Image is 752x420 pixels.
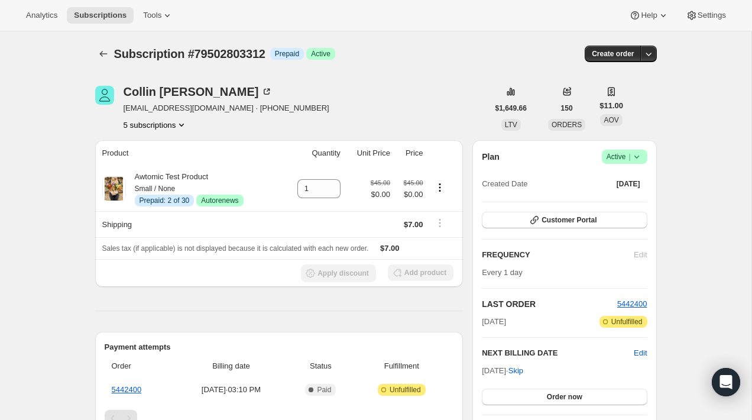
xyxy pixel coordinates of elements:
button: Help [622,7,676,24]
h2: LAST ORDER [482,298,617,310]
small: $45.00 [403,179,423,186]
span: Active [311,49,330,59]
button: Product actions [124,119,188,131]
th: Product [95,140,283,166]
span: Order now [547,392,582,402]
span: $1,649.66 [495,104,527,113]
th: Order [105,353,174,379]
span: Unfulfilled [611,317,643,327]
span: ORDERS [552,121,582,129]
span: Active [607,151,643,163]
span: Collin McMahon [95,86,114,105]
span: 150 [561,104,573,113]
h2: Payment attempts [105,341,454,353]
button: Order now [482,389,647,405]
span: Prepaid: 2 of 30 [140,196,190,205]
span: Billing date [177,360,284,372]
a: 5442400 [112,385,142,394]
span: Fulfillment [356,360,446,372]
button: Skip [501,361,530,380]
span: Skip [508,365,523,377]
div: Collin [PERSON_NAME] [124,86,273,98]
span: $7.00 [380,244,400,253]
button: Subscriptions [95,46,112,62]
span: Created Date [482,178,527,190]
button: 150 [554,100,580,117]
button: Product actions [430,181,449,194]
button: Shipping actions [430,217,449,230]
span: Unfulfilled [390,385,421,395]
button: Analytics [19,7,64,24]
th: Price [394,140,427,166]
span: Paid [317,385,331,395]
span: AOV [604,116,618,124]
div: Awtomic Test Product [126,171,244,206]
small: Small / None [135,185,176,193]
span: $0.00 [397,189,423,201]
span: Create order [592,49,634,59]
h2: NEXT BILLING DATE [482,347,634,359]
span: [DATE] [482,316,506,328]
span: Tools [143,11,161,20]
span: LTV [505,121,517,129]
span: $0.00 [371,189,390,201]
span: Sales tax (if applicable) is not displayed because it is calculated with each new order. [102,244,369,253]
span: $7.00 [404,220,423,229]
span: $11.00 [599,100,623,112]
button: Customer Portal [482,212,647,228]
button: $1,649.66 [488,100,534,117]
th: Quantity [282,140,344,166]
button: Subscriptions [67,7,134,24]
h2: Plan [482,151,500,163]
button: 5442400 [617,298,647,310]
button: Create order [585,46,641,62]
button: Edit [634,347,647,359]
span: [EMAIL_ADDRESS][DOMAIN_NAME] · [PHONE_NUMBER] [124,102,329,114]
span: [DATE] [617,179,640,189]
span: Autorenews [201,196,238,205]
span: [DATE] · 03:10 PM [177,384,284,396]
span: [DATE] · [482,366,523,375]
span: Help [641,11,657,20]
th: Shipping [95,211,283,237]
button: [DATE] [610,176,647,192]
span: | [628,152,630,161]
button: Tools [136,7,180,24]
span: Status [291,360,349,372]
a: 5442400 [617,299,647,308]
span: Prepaid [275,49,299,59]
span: Subscriptions [74,11,127,20]
span: Every 1 day [482,268,523,277]
span: Settings [698,11,726,20]
span: Analytics [26,11,57,20]
button: Settings [679,7,733,24]
span: Subscription #79502803312 [114,47,265,60]
div: Open Intercom Messenger [712,368,740,396]
h2: FREQUENCY [482,249,634,261]
span: Customer Portal [542,215,597,225]
th: Unit Price [344,140,394,166]
small: $45.00 [371,179,390,186]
